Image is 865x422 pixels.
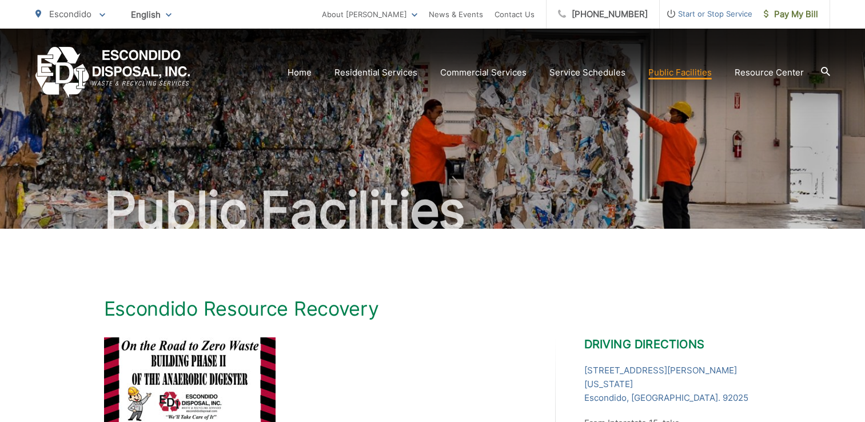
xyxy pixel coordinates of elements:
[440,66,527,79] a: Commercial Services
[429,7,483,21] a: News & Events
[735,66,804,79] a: Resource Center
[122,5,180,25] span: English
[104,297,762,320] h1: Escondido Resource Recovery
[35,47,190,98] a: EDCD logo. Return to the homepage.
[322,7,417,21] a: About [PERSON_NAME]
[764,7,818,21] span: Pay My Bill
[549,66,625,79] a: Service Schedules
[35,182,830,239] h2: Public Facilities
[334,66,417,79] a: Residential Services
[584,337,762,351] h2: Driving Directions
[49,9,91,19] span: Escondido
[584,364,762,405] a: [STREET_ADDRESS][PERSON_NAME][US_STATE]Escondido, [GEOGRAPHIC_DATA]. 92025
[288,66,312,79] a: Home
[495,7,535,21] a: Contact Us
[648,66,712,79] a: Public Facilities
